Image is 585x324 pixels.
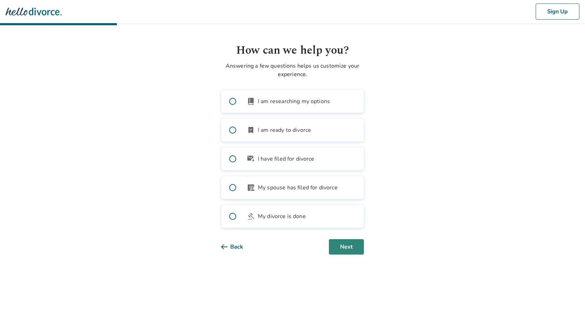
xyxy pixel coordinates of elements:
[258,183,338,192] span: My spouse has filed for divorce
[329,239,364,255] button: Next
[247,155,255,163] span: outgoing_mail
[258,212,306,221] span: My divorce is done
[221,62,364,79] p: Answering a few questions helps us customize your experience.
[258,126,311,134] span: I am ready to divorce
[221,42,364,59] h1: How can we help you?
[258,155,315,163] span: I have filed for divorce
[247,212,255,221] span: gavel
[247,97,255,106] span: book_2
[247,126,255,134] span: bookmark_check
[258,97,330,106] span: I am researching my options
[221,239,254,255] button: Back
[536,4,579,20] button: Sign Up
[6,5,62,19] img: Hello Divorce Logo
[247,183,255,192] span: article_person
[550,290,585,324] iframe: Chat Widget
